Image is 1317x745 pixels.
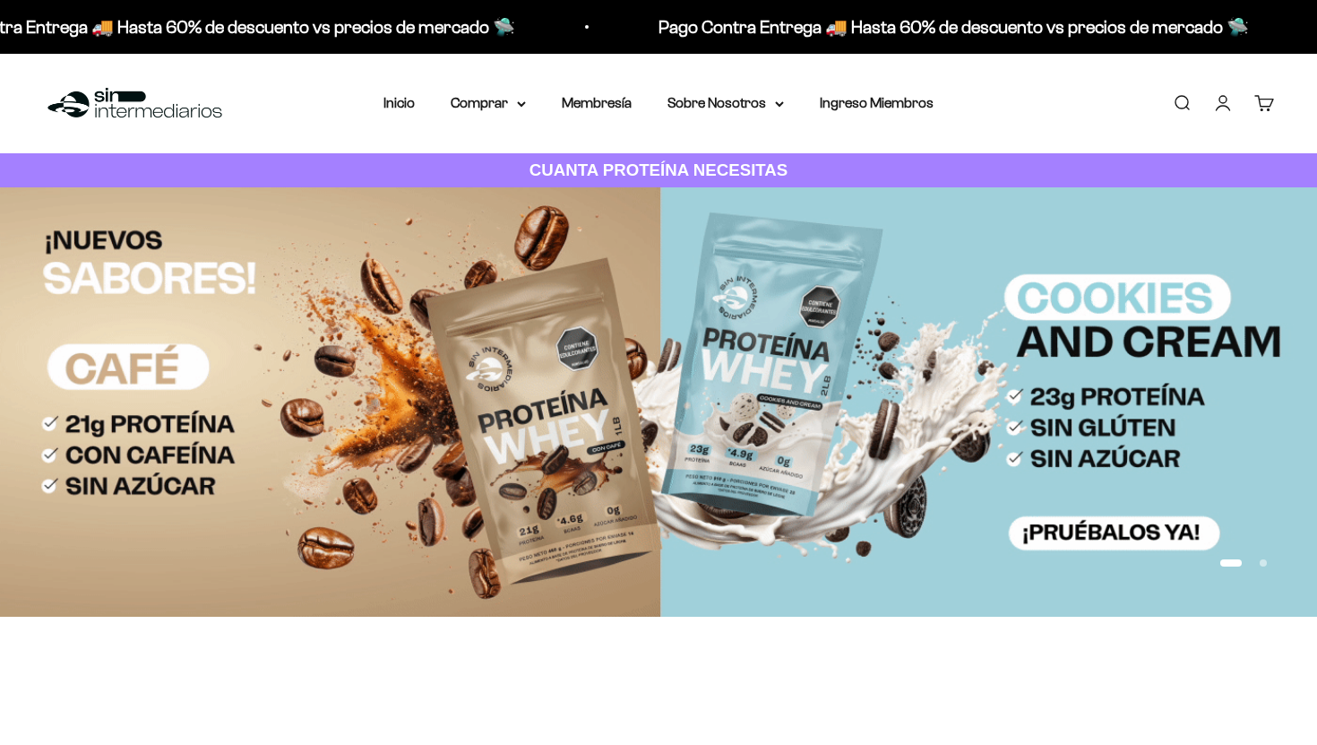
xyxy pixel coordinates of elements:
a: Inicio [383,95,415,110]
a: Membresía [562,95,632,110]
summary: Sobre Nosotros [667,91,784,115]
p: Pago Contra Entrega 🚚 Hasta 60% de descuento vs precios de mercado 🛸 [655,13,1245,41]
a: Ingreso Miembros [820,95,934,110]
summary: Comprar [451,91,526,115]
strong: CUANTA PROTEÍNA NECESITAS [529,160,788,179]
